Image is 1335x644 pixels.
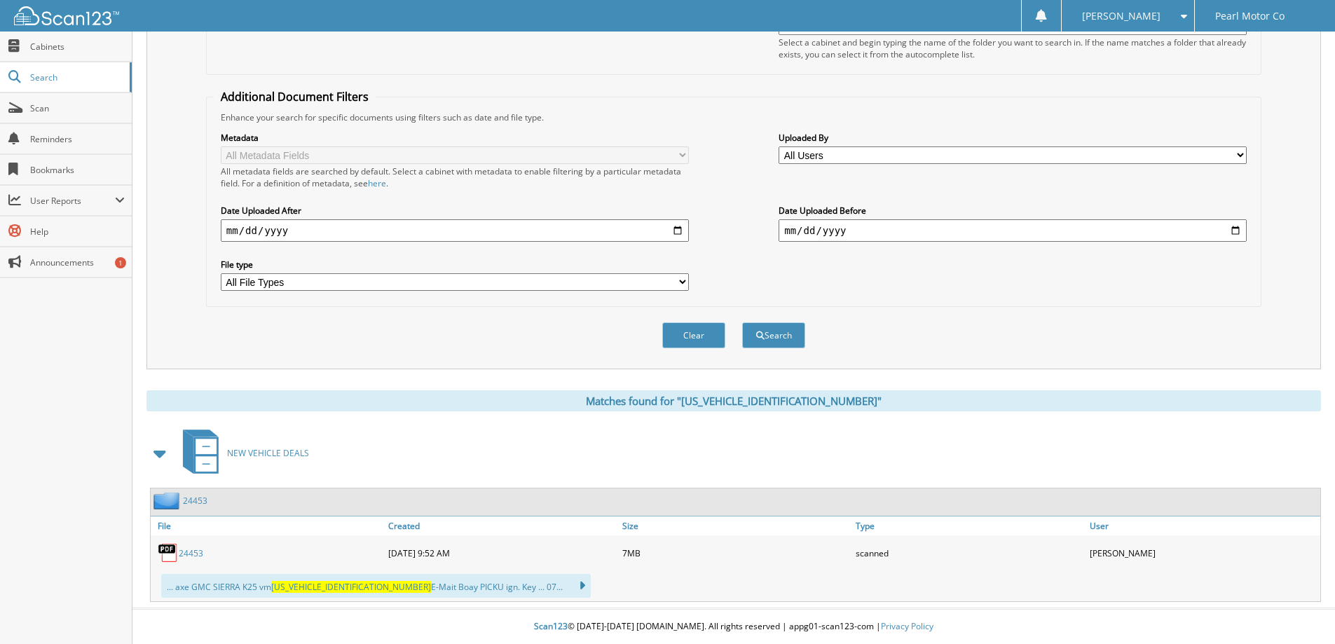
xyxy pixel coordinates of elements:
legend: Additional Document Filters [214,89,376,104]
div: 7MB [619,539,853,567]
span: Scan [30,102,125,114]
label: Date Uploaded Before [779,205,1247,217]
a: User [1086,516,1320,535]
iframe: Chat Widget [1265,577,1335,644]
div: [DATE] 9:52 AM [385,539,619,567]
a: here [368,177,386,189]
label: File type [221,259,689,270]
span: Reminders [30,133,125,145]
span: [US_VEHICLE_IDENTIFICATION_NUMBER] [271,581,431,593]
div: ... axe GMC SIERRA K25 vm E-Mait Boay PICKU ign. Key ... 07... [161,574,591,598]
span: Scan123 [534,620,568,632]
span: Cabinets [30,41,125,53]
a: 24453 [179,547,203,559]
label: Metadata [221,132,689,144]
img: PDF.png [158,542,179,563]
a: 24453 [183,495,207,507]
a: Type [852,516,1086,535]
div: Select a cabinet and begin typing the name of the folder you want to search in. If the name match... [779,36,1247,60]
label: Uploaded By [779,132,1247,144]
input: end [779,219,1247,242]
a: Created [385,516,619,535]
div: © [DATE]-[DATE] [DOMAIN_NAME]. All rights reserved | appg01-scan123-com | [132,610,1335,644]
span: Announcements [30,256,125,268]
div: Enhance your search for specific documents using filters such as date and file type. [214,111,1254,123]
img: scan123-logo-white.svg [14,6,119,25]
a: File [151,516,385,535]
label: Date Uploaded After [221,205,689,217]
div: Matches found for "[US_VEHICLE_IDENTIFICATION_NUMBER]" [146,390,1321,411]
span: Search [30,71,123,83]
img: folder2.png [153,492,183,509]
span: Pearl Motor Co [1215,12,1285,20]
div: scanned [852,539,1086,567]
div: [PERSON_NAME] [1086,539,1320,567]
div: 1 [115,257,126,268]
a: NEW VEHICLE DEALS [174,425,309,481]
input: start [221,219,689,242]
span: Bookmarks [30,164,125,176]
div: All metadata fields are searched by default. Select a cabinet with metadata to enable filtering b... [221,165,689,189]
button: Clear [662,322,725,348]
span: NEW VEHICLE DEALS [227,447,309,459]
a: Size [619,516,853,535]
span: User Reports [30,195,115,207]
a: Privacy Policy [881,620,933,632]
span: Help [30,226,125,238]
button: Search [742,322,805,348]
span: [PERSON_NAME] [1082,12,1161,20]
